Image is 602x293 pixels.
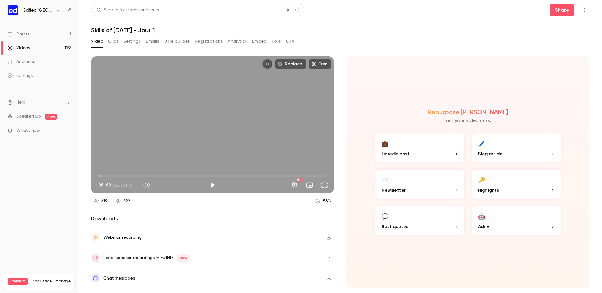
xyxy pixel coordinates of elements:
[98,182,135,188] div: 00:00
[228,36,247,46] button: Analytics
[272,36,281,46] button: Polls
[16,113,41,120] a: SpeakerHub
[195,36,223,46] button: Registrations
[8,45,30,51] div: Videos
[113,197,133,205] a: 292
[262,59,272,69] button: Embed video
[140,179,152,191] button: Mute
[8,72,33,79] div: Settings
[374,168,466,200] button: ✉️Newsletter
[252,36,267,46] button: Embed
[32,279,52,284] span: Plan usage
[23,7,53,13] h6: Edflex [GEOGRAPHIC_DATA]
[550,4,574,16] button: Share
[101,198,108,205] div: 619
[382,175,388,184] div: ✉️
[478,151,503,157] span: Blog article
[112,182,114,188] span: /
[478,187,499,194] span: Highlights
[55,279,71,284] a: Manage
[471,132,562,163] button: 🖊️Blog article
[444,117,493,125] p: Turn your video into...
[382,211,388,221] div: 💬
[91,26,589,34] h1: Skills of [DATE] - Jour 1
[428,108,508,116] h2: Repurpose [PERSON_NAME]
[382,138,388,148] div: 💼
[103,234,142,241] div: Webinar recording
[91,215,334,222] h2: Downloads
[382,151,409,157] span: LinkedIn post
[123,198,130,205] div: 292
[478,138,485,148] div: 🖊️
[374,205,466,236] button: 💬Best quotes
[303,179,316,191] button: Turn on miniplayer
[146,36,159,46] button: Emails
[8,278,28,285] span: Premium
[382,187,406,194] span: Newsletter
[91,36,103,46] button: Video
[318,179,331,191] button: Full screen
[164,36,190,46] button: UTM builder
[382,223,408,230] span: Best quotes
[206,179,219,191] button: Play
[374,132,466,163] button: 💼LinkedIn post
[288,179,301,191] button: Settings
[115,182,135,188] span: 02:04:51
[8,59,35,65] div: Audience
[478,175,485,184] div: 🔑
[63,128,71,134] iframe: Noticeable Trigger
[8,31,29,37] div: Events
[313,197,334,205] a: 58%
[478,211,485,221] div: 🤖
[124,36,141,46] button: Settings
[16,99,25,106] span: Help
[478,223,493,230] span: Ask Ai...
[286,36,294,46] button: CTA
[96,7,159,13] div: Search for videos or events
[471,168,562,200] button: 🔑Highlights
[579,5,589,15] button: Top Bar Actions
[8,5,18,15] img: Edflex France
[98,182,111,188] span: 00:00
[8,99,71,106] li: help-dropdown-opener
[471,205,562,236] button: 🤖Ask Ai...
[16,127,40,134] span: What's new
[103,274,135,282] div: Chat messages
[177,254,190,262] span: New
[108,36,119,46] button: Clips
[323,198,331,205] div: 58 %
[45,114,57,120] span: new
[297,178,301,182] div: HD
[309,59,331,69] button: Trim
[91,197,110,205] a: 619
[103,254,190,262] div: Local speaker recordings in FullHD
[275,59,306,69] button: Replace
